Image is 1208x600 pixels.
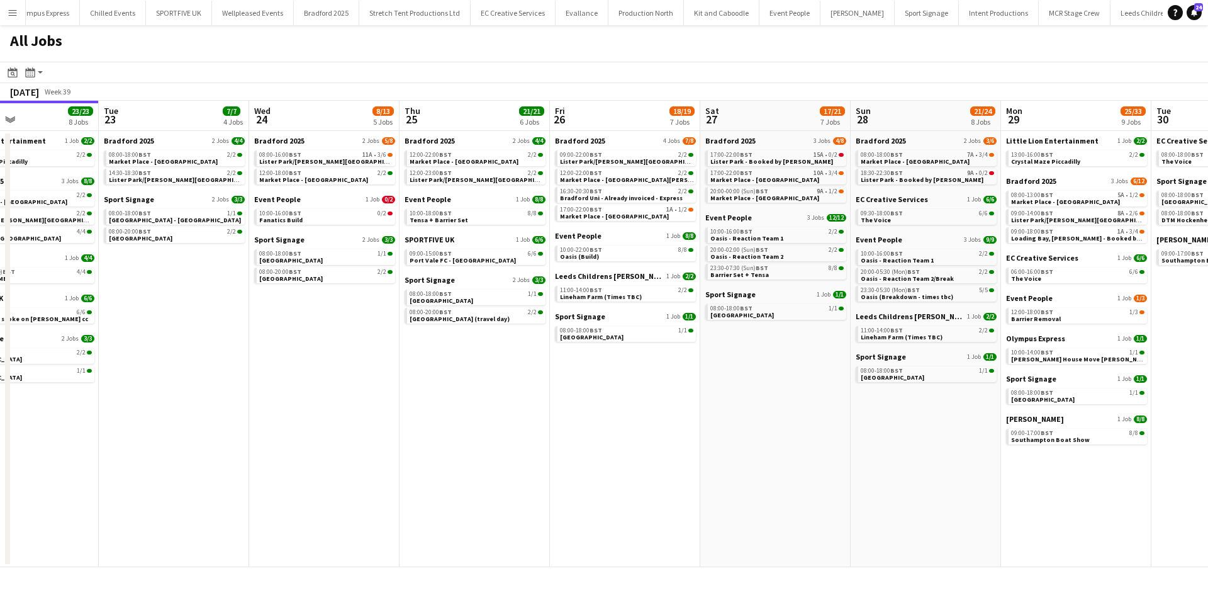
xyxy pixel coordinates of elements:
span: Market Place - Shipley [560,212,669,220]
span: SPORTFIVE UK [405,235,454,244]
span: 2/2 [829,247,837,253]
a: 12:00-22:00BST2/2Market Place - [GEOGRAPHIC_DATA][PERSON_NAME] 5 hour CC [560,169,693,183]
a: 08:00-18:00BST2/2Market Place - [GEOGRAPHIC_DATA] [109,150,242,165]
span: 8/8 [683,232,696,240]
a: Bradford 20252 Jobs5/8 [254,136,395,145]
a: 12:00-23:00BST2/2Lister Park/[PERSON_NAME][GEOGRAPHIC_DATA][PERSON_NAME] [410,169,543,183]
span: Bradford 2025 [705,136,756,145]
span: 2 Jobs [212,137,229,145]
a: Event People3 Jobs12/12 [705,213,846,222]
span: 3 Jobs [964,236,981,244]
span: Lister Park/Cartwright Hall [560,157,759,166]
a: 20:00-00:00 (Sun)BST9A•1/2Market Place - [GEOGRAPHIC_DATA] [710,187,844,201]
button: Wellpleased Events [212,1,294,25]
span: BST [138,209,151,217]
span: Bradford Uni - Already invoiced - Express [560,194,683,202]
span: Sport Signage [254,235,305,244]
span: BST [289,249,301,258]
span: 2 Jobs [212,196,229,203]
span: Fanatics Build [259,216,303,224]
span: 1 Job [967,196,981,203]
span: 2/6 [1129,210,1138,217]
button: Chilled Events [80,1,146,25]
span: 3/3 [232,196,245,203]
a: 08:00-13:00BST5A•1/2Market Place - [GEOGRAPHIC_DATA] [1011,191,1144,205]
span: Loading Bay, Bradford - Booked by Sam [1011,234,1191,242]
span: 1 Job [516,196,530,203]
span: Market Place - Shipley [410,157,518,166]
div: • [1011,229,1144,235]
span: 2 Jobs [513,137,530,145]
span: 1/2 [1129,192,1138,198]
div: • [560,207,693,213]
div: • [1011,192,1144,198]
span: 15A [814,152,824,158]
span: 08:00-18:00 [861,152,903,158]
button: Sport Signage [895,1,959,25]
span: 09:00-17:00 [1161,251,1204,257]
span: 12:00-22:00 [410,152,452,158]
span: 08:00-16:00 [259,152,301,158]
a: 10:00-16:00BST0/2Fanatics Build [259,209,393,224]
span: BST [138,150,151,159]
span: Market Place - Shipley [1011,198,1120,206]
a: 16:30-20:30BST2/2Bradford Uni - Already invoiced - Express [560,187,693,201]
span: 9A [817,188,824,195]
span: 2/2 [377,170,386,176]
span: 8A [1117,210,1124,217]
div: • [861,152,994,158]
div: EC Creative Services1 Job6/609:30-18:00BST6/6The Voice [856,195,997,235]
span: 2/2 [1134,137,1147,145]
span: 9/9 [983,236,997,244]
span: 0/2 [382,196,395,203]
a: 17:00-22:00BST15A•0/2Lister Park - Booked by [PERSON_NAME] [710,150,844,165]
span: 2/2 [678,170,687,176]
span: 8/8 [678,247,687,253]
a: 08:00-18:00BST1/1[GEOGRAPHIC_DATA] [259,249,393,264]
span: BST [740,150,752,159]
div: Bradford 20252 Jobs4/408:00-18:00BST2/2Market Place - [GEOGRAPHIC_DATA]14:30-18:30BST2/2Lister Pa... [104,136,245,195]
span: Bradford 2025 [254,136,305,145]
span: 10:00-22:00 [560,247,602,253]
span: Crystal Maze Piccadilly [1011,157,1080,166]
span: 8/8 [81,178,94,185]
a: 17:00-22:00BST1A•1/2Market Place - [GEOGRAPHIC_DATA] [560,205,693,220]
a: Event People1 Job8/8 [555,231,696,241]
span: The Voice [1161,157,1192,166]
a: SPORTFIVE UK1 Job6/6 [405,235,545,244]
span: 2/2 [528,170,537,176]
a: Bradford 20252 Jobs3/6 [856,136,997,145]
span: Azerbaijan [109,234,172,242]
span: Lister Park - Booked by Grace [861,176,983,184]
button: Olympus Express [5,1,80,25]
span: BST [590,187,602,195]
span: 09:00-18:00 [1011,229,1053,235]
a: Little Lion Entertainment1 Job2/2 [1006,136,1147,145]
span: Oasis - Reaction Team 1 [710,234,783,242]
span: 12:00-22:00 [560,170,602,176]
button: Intent Productions [959,1,1039,25]
span: 14:30-18:30 [109,170,151,176]
span: BST [740,169,752,177]
span: 8/8 [528,210,537,217]
a: Bradford 20252 Jobs4/4 [104,136,245,145]
span: 6/6 [979,210,988,217]
span: 3 Jobs [814,137,830,145]
a: 10:00-18:00BST8/8Tensa + Barrier Set [410,209,543,224]
span: 4 Jobs [663,137,680,145]
button: [PERSON_NAME] [820,1,895,25]
span: 2 Jobs [362,137,379,145]
span: 0/2 [829,152,837,158]
span: 4/4 [77,229,86,235]
span: BST [289,150,301,159]
div: Bradford 20252 Jobs5/808:00-16:00BST11A•3/6Lister Park/[PERSON_NAME][GEOGRAPHIC_DATA][PERSON_NAME... [254,136,395,195]
span: 2/2 [678,152,687,158]
a: 17:00-22:00BST10A•3/4Market Place - [GEOGRAPHIC_DATA] [710,169,844,183]
span: 3/6 [377,152,386,158]
span: BST [590,205,602,213]
a: 12:00-22:00BST2/2Market Place - [GEOGRAPHIC_DATA] [410,150,543,165]
span: Bradford 2025 [405,136,455,145]
span: 3 Jobs [1111,178,1128,185]
span: BST [1041,209,1053,217]
span: 1 Job [666,232,680,240]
